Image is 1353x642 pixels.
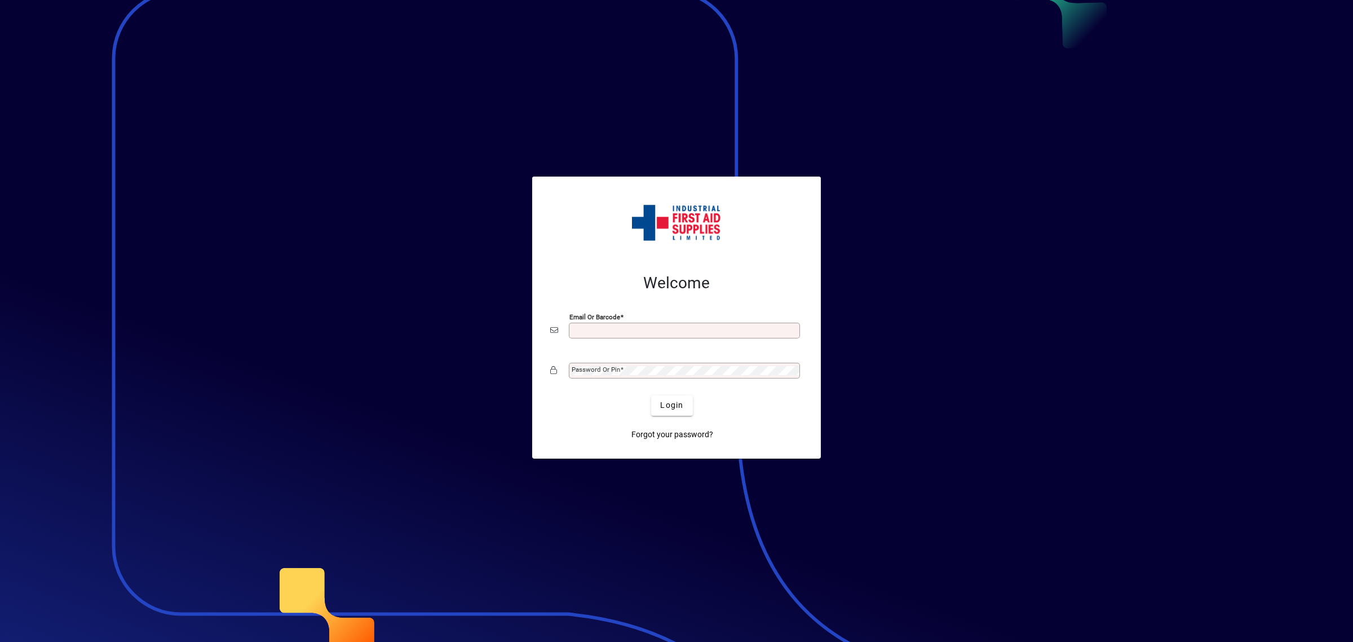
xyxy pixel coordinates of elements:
mat-label: Password or Pin [572,366,620,373]
button: Login [651,395,692,416]
a: Forgot your password? [627,425,718,445]
h2: Welcome [550,274,803,293]
span: Login [660,399,683,411]
mat-label: Email or Barcode [569,313,620,320]
span: Forgot your password? [631,429,713,441]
